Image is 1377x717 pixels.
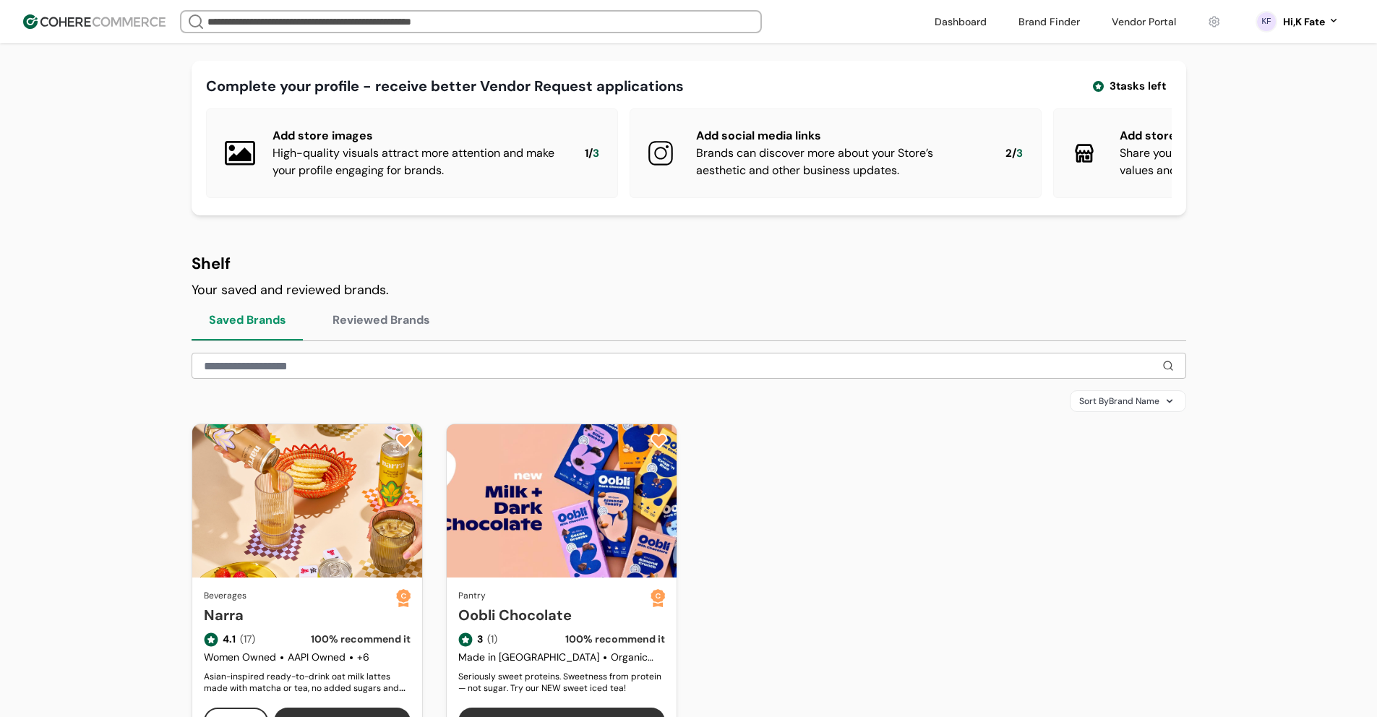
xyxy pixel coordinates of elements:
svg: 0 percent [1256,11,1277,33]
button: add to favorite [647,430,671,452]
a: Oobli Chocolate [458,604,651,626]
span: 3 [1016,145,1023,162]
span: 3 [593,145,599,162]
button: Hi,K Fate [1283,14,1339,30]
h1: Shelf [192,256,1186,272]
span: 1 [585,145,588,162]
a: Narra [204,604,396,626]
img: Cohere Logo [23,14,166,29]
span: Sort By Brand Name [1079,395,1159,408]
span: 3 tasks left [1110,78,1166,95]
div: High-quality visuals attract more attention and make your profile engaging for brands. [273,145,562,179]
div: Hi, K Fate [1283,14,1325,30]
button: Reviewed Brands [315,300,447,340]
div: Add store images [273,127,562,145]
div: Add social media links [696,127,982,145]
span: / [588,145,593,162]
button: Saved Brands [192,300,304,340]
div: Brands can discover more about your Store’s aesthetic and other business updates. [696,145,982,179]
div: Complete your profile - receive better Vendor Request applications [206,75,684,97]
span: / [1012,145,1016,162]
span: 2 [1005,145,1012,162]
h2: Your saved and reviewed brands. [192,280,1186,300]
button: add to favorite [392,430,416,452]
